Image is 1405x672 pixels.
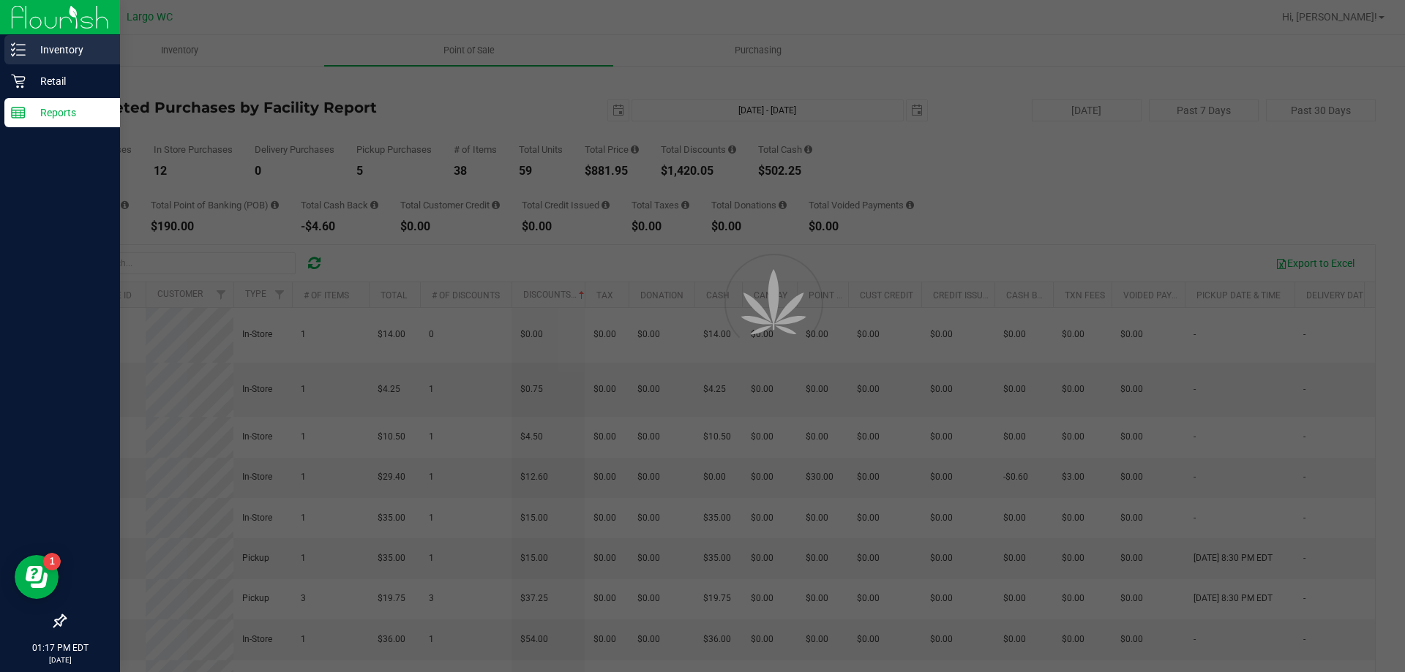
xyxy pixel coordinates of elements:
[26,72,113,90] p: Retail
[26,104,113,121] p: Reports
[7,654,113,665] p: [DATE]
[26,41,113,58] p: Inventory
[11,42,26,57] inline-svg: Inventory
[11,74,26,88] inline-svg: Retail
[43,553,61,570] iframe: Resource center unread badge
[11,105,26,120] inline-svg: Reports
[7,641,113,654] p: 01:17 PM EDT
[15,555,59,599] iframe: Resource center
